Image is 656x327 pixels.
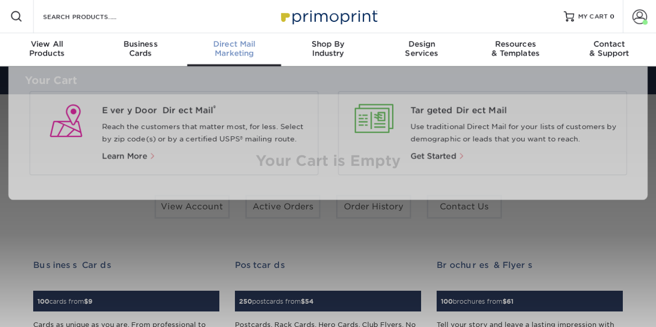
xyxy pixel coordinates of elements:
[102,121,310,146] p: Reach the customers that matter most, for less. Select by zip code(s) or by a certified USPS® mai...
[469,39,563,58] div: & Templates
[102,104,310,117] a: Every Door Direct Mail®
[102,152,160,160] a: Learn More
[410,151,456,161] span: Get Started
[578,12,608,21] span: MY CART
[281,39,375,58] div: Industry
[102,151,147,161] span: Learn More
[469,33,563,66] a: Resources& Templates
[187,39,281,58] div: Marketing
[94,39,188,58] div: Cards
[375,33,469,66] a: DesignServices
[281,33,375,66] a: Shop ByIndustry
[187,33,281,66] a: Direct MailMarketing
[94,39,188,49] span: Business
[562,39,656,49] span: Contact
[562,39,656,58] div: & Support
[276,5,380,27] img: Primoprint
[469,39,563,49] span: Resources
[94,33,188,66] a: BusinessCards
[281,39,375,49] span: Shop By
[375,39,469,58] div: Services
[213,104,216,111] sup: ®
[610,13,615,20] span: 0
[375,39,469,49] span: Design
[102,104,310,117] span: Every Door Direct Mail
[562,33,656,66] a: Contact& Support
[42,10,143,23] input: SEARCH PRODUCTS.....
[410,104,618,117] a: Targeted Direct Mail
[410,121,618,146] p: Use traditional Direct Mail for your lists of customers by demographic or leads that you want to ...
[187,39,281,49] span: Direct Mail
[410,152,465,160] a: Get Started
